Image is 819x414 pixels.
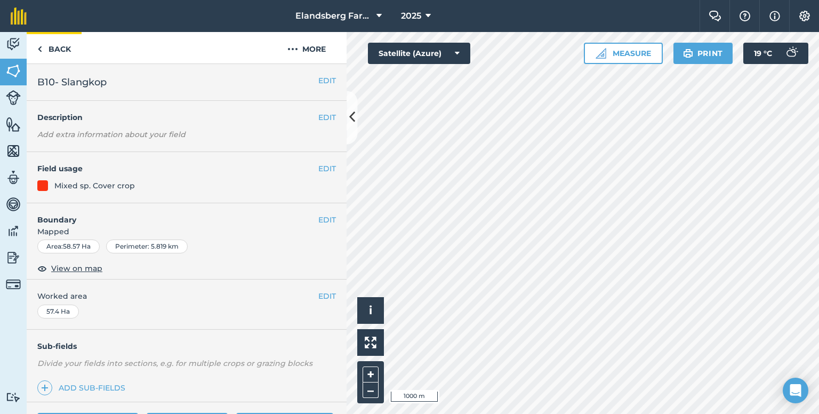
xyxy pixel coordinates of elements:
img: svg+xml;base64,PHN2ZyB4bWxucz0iaHR0cDovL3d3dy53My5vcmcvMjAwMC9zdmciIHdpZHRoPSIxOSIgaGVpZ2h0PSIyNC... [683,47,693,60]
div: Open Intercom Messenger [783,378,808,403]
span: Elandsberg Farms [295,10,372,22]
button: – [363,383,379,398]
button: EDIT [318,75,336,86]
img: svg+xml;base64,PD94bWwgdmVyc2lvbj0iMS4wIiBlbmNvZGluZz0idXRmLTgiPz4KPCEtLSBHZW5lcmF0b3I6IEFkb2JlIE... [6,170,21,186]
img: svg+xml;base64,PD94bWwgdmVyc2lvbj0iMS4wIiBlbmNvZGluZz0idXRmLTgiPz4KPCEtLSBHZW5lcmF0b3I6IEFkb2JlIE... [6,36,21,52]
img: svg+xml;base64,PD94bWwgdmVyc2lvbj0iMS4wIiBlbmNvZGluZz0idXRmLTgiPz4KPCEtLSBHZW5lcmF0b3I6IEFkb2JlIE... [6,90,21,105]
button: 19 °C [743,43,808,64]
span: View on map [51,262,102,274]
img: svg+xml;base64,PHN2ZyB4bWxucz0iaHR0cDovL3d3dy53My5vcmcvMjAwMC9zdmciIHdpZHRoPSIxNyIgaGVpZ2h0PSIxNy... [769,10,780,22]
div: Mixed sp. Cover crop [54,180,135,192]
button: Measure [584,43,663,64]
div: Area : 58.57 Ha [37,240,100,253]
img: Ruler icon [596,48,606,59]
img: Four arrows, one pointing top left, one top right, one bottom right and the last bottom left [365,337,376,348]
a: Back [27,32,82,63]
button: EDIT [318,112,336,123]
img: fieldmargin Logo [11,7,27,25]
img: Two speech bubbles overlapping with the left bubble in the forefront [709,11,721,21]
img: svg+xml;base64,PHN2ZyB4bWxucz0iaHR0cDovL3d3dy53My5vcmcvMjAwMC9zdmciIHdpZHRoPSI5IiBoZWlnaHQ9IjI0Ii... [37,43,42,55]
button: EDIT [318,214,336,226]
span: 19 ° C [754,43,772,64]
span: 2025 [401,10,421,22]
img: svg+xml;base64,PD94bWwgdmVyc2lvbj0iMS4wIiBlbmNvZGluZz0idXRmLTgiPz4KPCEtLSBHZW5lcmF0b3I6IEFkb2JlIE... [6,250,21,266]
button: Print [673,43,733,64]
img: svg+xml;base64,PHN2ZyB4bWxucz0iaHR0cDovL3d3dy53My5vcmcvMjAwMC9zdmciIHdpZHRoPSI1NiIgaGVpZ2h0PSI2MC... [6,63,21,79]
img: svg+xml;base64,PD94bWwgdmVyc2lvbj0iMS4wIiBlbmNvZGluZz0idXRmLTgiPz4KPCEtLSBHZW5lcmF0b3I6IEFkb2JlIE... [6,223,21,239]
button: View on map [37,262,102,275]
img: svg+xml;base64,PHN2ZyB4bWxucz0iaHR0cDovL3d3dy53My5vcmcvMjAwMC9zdmciIHdpZHRoPSI1NiIgaGVpZ2h0PSI2MC... [6,143,21,159]
button: More [267,32,347,63]
h4: Boundary [27,203,318,226]
span: Worked area [37,290,336,302]
span: i [369,304,372,317]
img: svg+xml;base64,PD94bWwgdmVyc2lvbj0iMS4wIiBlbmNvZGluZz0idXRmLTgiPz4KPCEtLSBHZW5lcmF0b3I6IEFkb2JlIE... [781,43,802,64]
a: Add sub-fields [37,380,130,395]
button: EDIT [318,163,336,174]
img: A cog icon [798,11,811,21]
button: + [363,367,379,383]
h4: Sub-fields [27,340,347,352]
h4: Field usage [37,163,318,174]
div: 57.4 Ha [37,305,79,319]
em: Add extra information about your field [37,130,186,139]
button: i [357,297,384,324]
span: B10- Slangkop [37,75,107,90]
h4: Description [37,112,336,123]
img: svg+xml;base64,PD94bWwgdmVyc2lvbj0iMS4wIiBlbmNvZGluZz0idXRmLTgiPz4KPCEtLSBHZW5lcmF0b3I6IEFkb2JlIE... [6,196,21,212]
img: svg+xml;base64,PHN2ZyB4bWxucz0iaHR0cDovL3d3dy53My5vcmcvMjAwMC9zdmciIHdpZHRoPSIxNCIgaGVpZ2h0PSIyNC... [41,381,49,394]
div: Perimeter : 5.819 km [106,240,188,253]
img: A question mark icon [738,11,751,21]
img: svg+xml;base64,PHN2ZyB4bWxucz0iaHR0cDovL3d3dy53My5vcmcvMjAwMC9zdmciIHdpZHRoPSIxOCIgaGVpZ2h0PSIyNC... [37,262,47,275]
span: Mapped [27,226,347,237]
img: svg+xml;base64,PHN2ZyB4bWxucz0iaHR0cDovL3d3dy53My5vcmcvMjAwMC9zdmciIHdpZHRoPSI1NiIgaGVpZ2h0PSI2MC... [6,116,21,132]
img: svg+xml;base64,PD94bWwgdmVyc2lvbj0iMS4wIiBlbmNvZGluZz0idXRmLTgiPz4KPCEtLSBHZW5lcmF0b3I6IEFkb2JlIE... [6,277,21,292]
button: Satellite (Azure) [368,43,470,64]
em: Divide your fields into sections, e.g. for multiple crops or grazing blocks [37,359,312,368]
img: svg+xml;base64,PHN2ZyB4bWxucz0iaHR0cDovL3d3dy53My5vcmcvMjAwMC9zdmciIHdpZHRoPSIyMCIgaGVpZ2h0PSIyNC... [287,43,298,55]
img: svg+xml;base64,PD94bWwgdmVyc2lvbj0iMS4wIiBlbmNvZGluZz0idXRmLTgiPz4KPCEtLSBHZW5lcmF0b3I6IEFkb2JlIE... [6,392,21,402]
button: EDIT [318,290,336,302]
